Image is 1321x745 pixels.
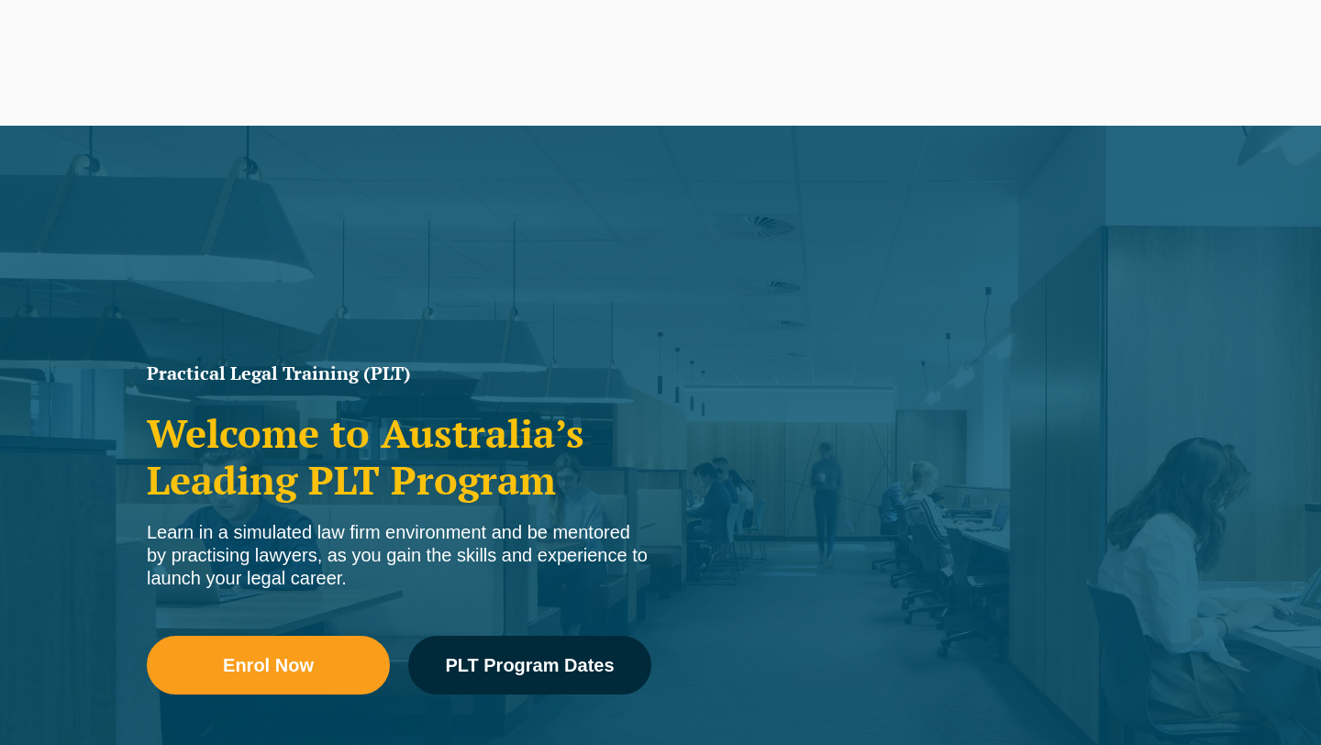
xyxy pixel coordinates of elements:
[445,656,614,674] span: PLT Program Dates
[147,364,651,383] h1: Practical Legal Training (PLT)
[147,636,390,695] a: Enrol Now
[147,410,651,503] h2: Welcome to Australia’s Leading PLT Program
[408,636,651,695] a: PLT Program Dates
[147,521,651,590] div: Learn in a simulated law firm environment and be mentored by practising lawyers, as you gain the ...
[223,656,314,674] span: Enrol Now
